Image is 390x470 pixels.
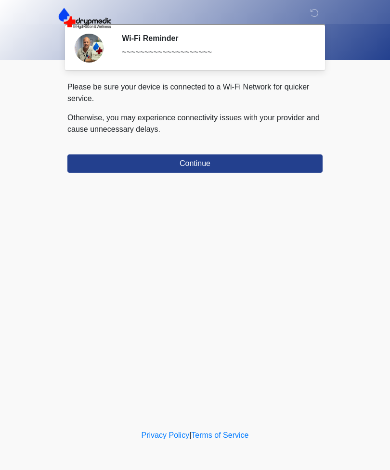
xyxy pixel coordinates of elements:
[122,47,308,58] div: ~~~~~~~~~~~~~~~~~~~~
[67,81,323,104] p: Please be sure your device is connected to a Wi-Fi Network for quicker service.
[142,431,190,439] a: Privacy Policy
[58,7,112,29] img: DrypMedic IV Hydration & Wellness Logo
[122,34,308,43] h2: Wi-Fi Reminder
[67,154,323,173] button: Continue
[158,125,160,133] span: .
[67,112,323,135] p: Otherwise, you may experience connectivity issues with your provider and cause unnecessary delays
[191,431,248,439] a: Terms of Service
[75,34,104,63] img: Agent Avatar
[189,431,191,439] a: |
